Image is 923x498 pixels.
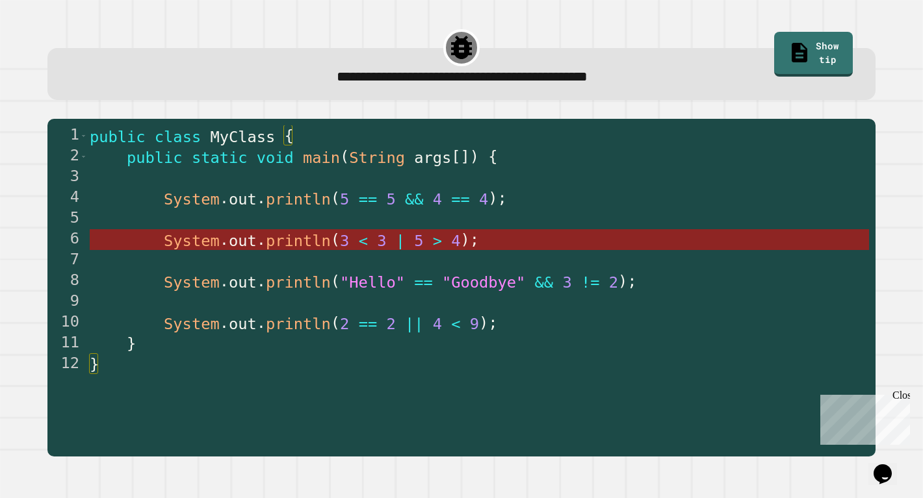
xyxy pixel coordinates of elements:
iframe: chat widget [868,446,910,485]
span: != [581,273,600,291]
span: && [405,190,424,208]
span: println [266,314,331,332]
span: MyClass [210,127,275,145]
div: 1 [47,125,88,146]
span: && [535,273,554,291]
div: 11 [47,333,88,354]
span: 4 [479,190,488,208]
span: out [229,231,257,249]
span: 3 [340,231,349,249]
div: 12 [47,354,88,375]
span: < [451,314,460,332]
span: main [303,148,340,166]
span: public [90,127,146,145]
span: == [359,190,378,208]
span: | [396,231,405,249]
div: 7 [47,250,88,271]
span: > [433,231,442,249]
span: args [414,148,451,166]
span: "Hello" [340,273,405,291]
iframe: chat widget [815,390,910,445]
span: println [266,273,331,291]
span: 5 [414,231,423,249]
span: out [229,273,257,291]
div: 9 [47,292,88,312]
span: 2 [340,314,349,332]
span: System [164,314,220,332]
span: class [155,127,201,145]
span: < [359,231,368,249]
span: System [164,190,220,208]
span: Toggle code folding, rows 1 through 12 [80,125,87,146]
span: Toggle code folding, rows 2 through 11 [80,146,87,167]
span: static [192,148,248,166]
span: println [266,231,331,249]
span: == [414,273,433,291]
div: 8 [47,271,88,292]
span: System [164,273,220,291]
span: == [359,314,378,332]
span: void [257,148,294,166]
span: 4 [451,231,460,249]
span: "Goodbye" [442,273,525,291]
span: String [349,148,405,166]
span: 4 [433,314,442,332]
span: public [127,148,183,166]
div: 10 [47,312,88,333]
span: System [164,231,220,249]
span: 5 [340,190,349,208]
a: Show tip [774,32,853,77]
span: 2 [609,273,618,291]
span: 3 [377,231,386,249]
span: 5 [386,190,395,208]
span: println [266,190,331,208]
div: 4 [47,188,88,208]
div: 3 [47,167,88,188]
span: 9 [470,314,479,332]
div: 2 [47,146,88,167]
span: out [229,190,257,208]
span: 4 [433,190,442,208]
div: 5 [47,208,88,229]
span: == [451,190,470,208]
div: Chat with us now!Close [5,5,90,82]
div: 6 [47,229,88,250]
span: 3 [562,273,571,291]
span: 2 [386,314,395,332]
span: out [229,314,257,332]
span: || [405,314,424,332]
